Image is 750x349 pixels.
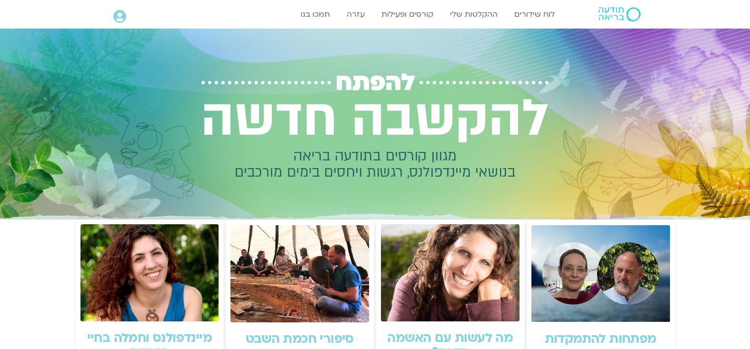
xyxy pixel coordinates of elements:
a: תמכו בנו [296,5,335,23]
a: עזרה [342,5,370,23]
h2: להקשבה חדשה [189,90,562,148]
img: תודעה בריאה [599,7,640,21]
span: להפתח [336,69,415,96]
a: ההקלטות שלי [445,5,502,23]
a: לוח שידורים [510,5,560,23]
a: קורסים ופעילות [377,5,438,23]
h2: מגוון קורסים בתודעה בריאה בנושאי מיינדפולנס, רגשות ויחסים בימים מורכבים [189,148,562,180]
